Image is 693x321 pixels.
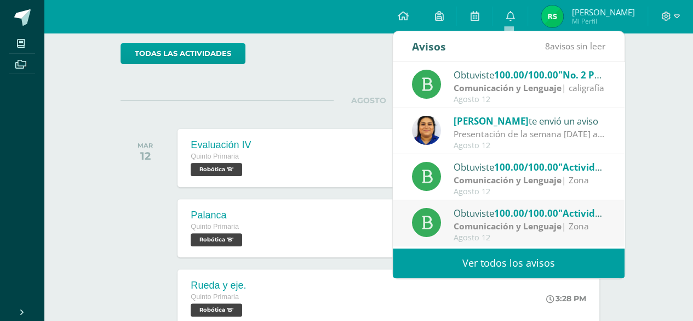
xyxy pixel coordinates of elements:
[454,67,606,82] div: Obtuviste en
[191,210,245,221] div: Palanca
[545,40,605,52] span: avisos sin leer
[191,293,239,301] span: Quinto Primaria
[191,139,251,151] div: Evaluación IV
[454,95,606,104] div: Agosto 12
[393,248,625,278] a: Ver todos los avisos
[541,5,563,27] img: e8dad5824b051cc7d13a0df8db29d873.png
[454,114,606,128] div: te envió un aviso
[571,7,634,18] span: [PERSON_NAME]
[412,31,446,61] div: Avisos
[558,69,682,81] span: "No. 2 Palabras con s, c y z"
[138,149,153,162] div: 12
[138,142,153,149] div: MAR
[191,153,239,160] span: Quinto Primaria
[191,223,239,230] span: Quinto Primaria
[545,40,550,52] span: 8
[546,294,586,303] div: 3:28 PM
[454,233,606,243] div: Agosto 12
[454,160,606,174] div: Obtuviste en
[334,95,404,105] span: AGOSTO
[191,233,242,246] span: Robótica 'B'
[121,43,245,64] a: todas las Actividades
[191,280,246,291] div: Rueda y eje.
[454,206,606,220] div: Obtuviste en
[571,16,634,26] span: Mi Perfil
[494,207,558,219] span: 100.00/100.00
[494,69,558,81] span: 100.00/100.00
[454,220,606,233] div: | Zona
[454,220,562,232] strong: Comunicación y Lenguaje
[454,174,606,187] div: | Zona
[454,82,562,94] strong: Comunicación y Lenguaje
[454,141,606,150] div: Agosto 12
[454,128,606,140] div: Presentación de la semana 11 al 14 de agosto : Link de la presentación https://docs.google.com/pr...
[454,82,606,94] div: | caligrafía
[494,161,558,173] span: 100.00/100.00
[454,115,529,127] span: [PERSON_NAME]
[412,116,441,145] img: 18999b0c88c0c89f4036395265363e11.png
[191,163,242,176] span: Robótica 'B'
[191,303,242,317] span: Robótica 'B'
[454,187,606,196] div: Agosto 12
[454,174,562,186] strong: Comunicación y Lenguaje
